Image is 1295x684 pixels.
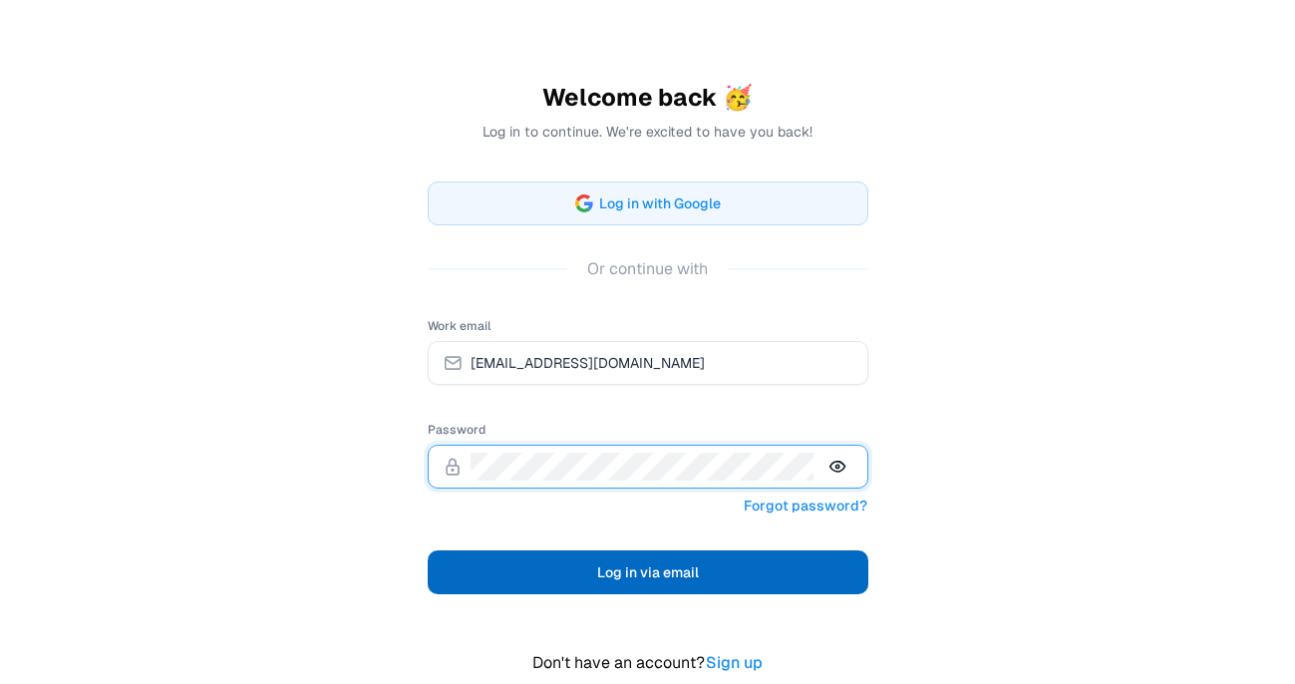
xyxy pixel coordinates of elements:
input: john@acme.com [471,349,853,377]
p: Log in to continue. We're excited to have you back! [428,122,868,142]
label: Work email [428,318,491,334]
label: Password [428,422,486,438]
span: Log in with Google [599,191,721,215]
span: Log in via email [597,560,699,584]
button: Log in via email [428,550,868,594]
h1: Welcome back 🥳 [428,82,868,114]
p: Don't have an account? [428,650,868,676]
a: Forgot password? [743,493,868,518]
button: Log in with Google [428,181,868,225]
a: Sign up [705,650,764,676]
span: Or continue with [567,257,728,281]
